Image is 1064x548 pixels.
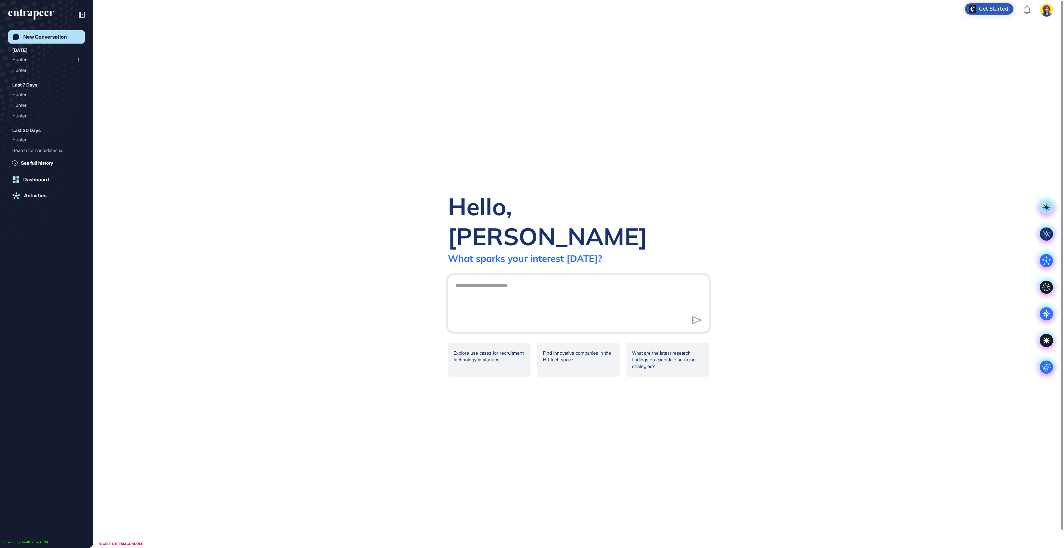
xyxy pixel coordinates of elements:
[8,173,85,186] a: Dashboard
[626,343,709,377] div: What are the latest research findings on candidate sourcing strategies?
[979,6,1008,12] div: Get Started
[12,65,81,76] div: Hunter
[12,54,75,65] div: Hunter
[448,343,531,377] div: Explore use cases for recruitment technology in startups.
[23,177,49,183] div: Dashboard
[8,189,85,202] a: Activities
[96,540,145,548] div: TOGGLE STREAM CONSOLE
[24,193,47,199] div: Activities
[8,30,85,44] a: New Conversation
[12,100,75,110] div: Hunter
[12,145,81,156] div: Search for candidates similar to Sara Holyavkin
[12,100,81,110] div: Hunter
[8,9,54,20] div: entrapeer-logo
[12,54,81,65] div: Hunter
[12,81,37,89] div: Last 7 Days
[12,46,28,54] div: [DATE]
[448,191,709,251] div: Hello, [PERSON_NAME]
[12,145,75,156] div: Search for candidates sim...
[12,65,75,76] div: Hunter
[12,110,81,121] div: Hunter
[12,89,75,100] div: Hunter
[965,3,1013,15] div: Open Get Started checklist
[448,253,602,264] div: What sparks your interest [DATE]?
[23,34,67,40] div: New Conversation
[12,89,81,100] div: Hunter
[537,343,620,377] div: Find innovative companies in the HR tech space.
[12,134,75,145] div: Hunter
[12,110,75,121] div: Hunter
[12,126,41,134] div: Last 30 Days
[12,159,85,166] a: See full history
[12,134,81,145] div: Hunter
[1040,3,1053,17] img: user-avatar
[969,5,976,13] img: launcher-image-alternative-text
[21,159,53,166] span: See full history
